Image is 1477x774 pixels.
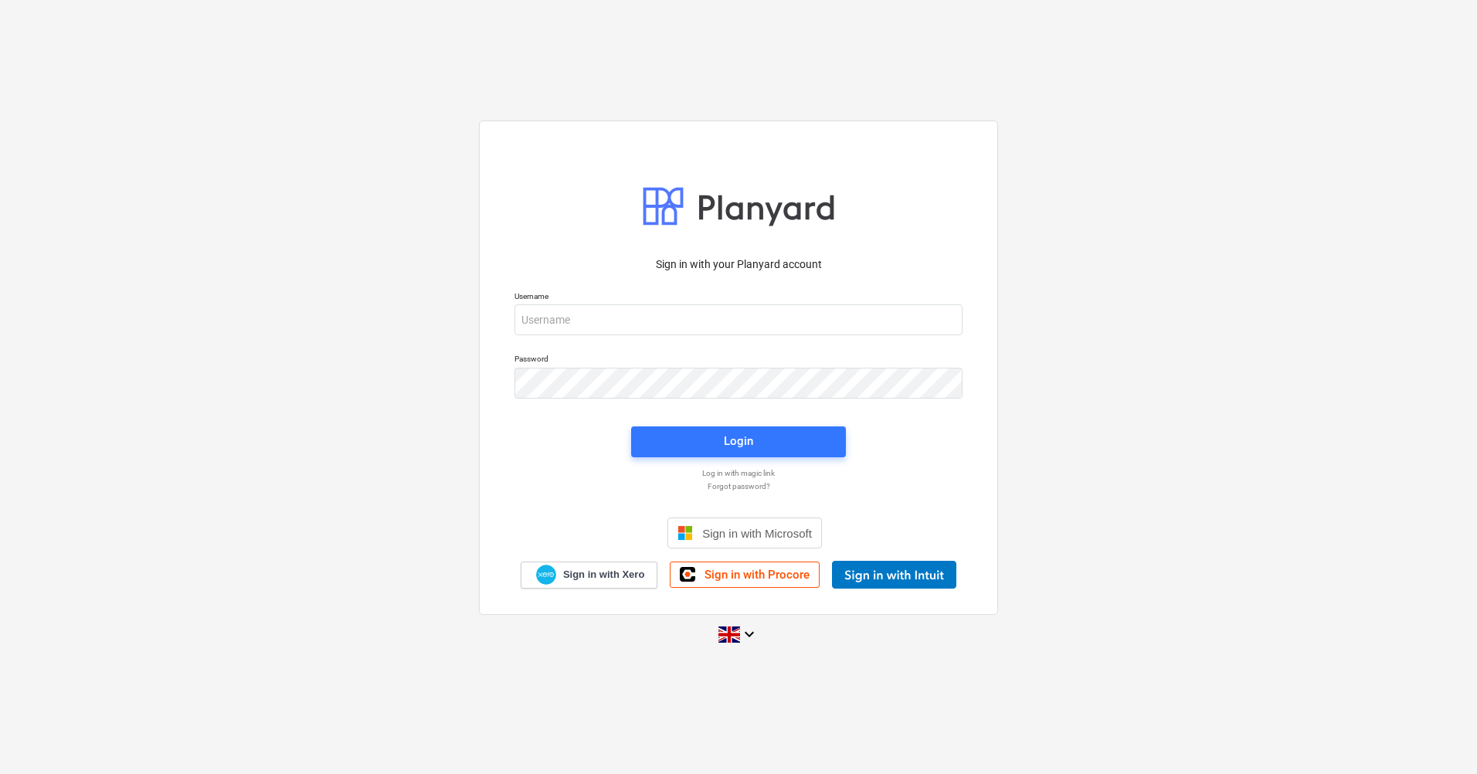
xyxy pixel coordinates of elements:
p: Username [514,291,963,304]
span: Sign in with Microsoft [702,527,812,540]
a: Log in with magic link [507,468,970,478]
a: Forgot password? [507,481,970,491]
button: Login [631,426,846,457]
p: Sign in with your Planyard account [514,256,963,273]
div: Login [724,431,753,451]
span: Sign in with Procore [705,568,810,582]
span: Sign in with Xero [563,568,644,582]
i: keyboard_arrow_down [740,625,759,643]
a: Sign in with Procore [670,562,820,588]
a: Sign in with Xero [521,562,658,589]
img: Microsoft logo [677,525,693,541]
img: Xero logo [536,565,556,586]
p: Password [514,354,963,367]
input: Username [514,304,963,335]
